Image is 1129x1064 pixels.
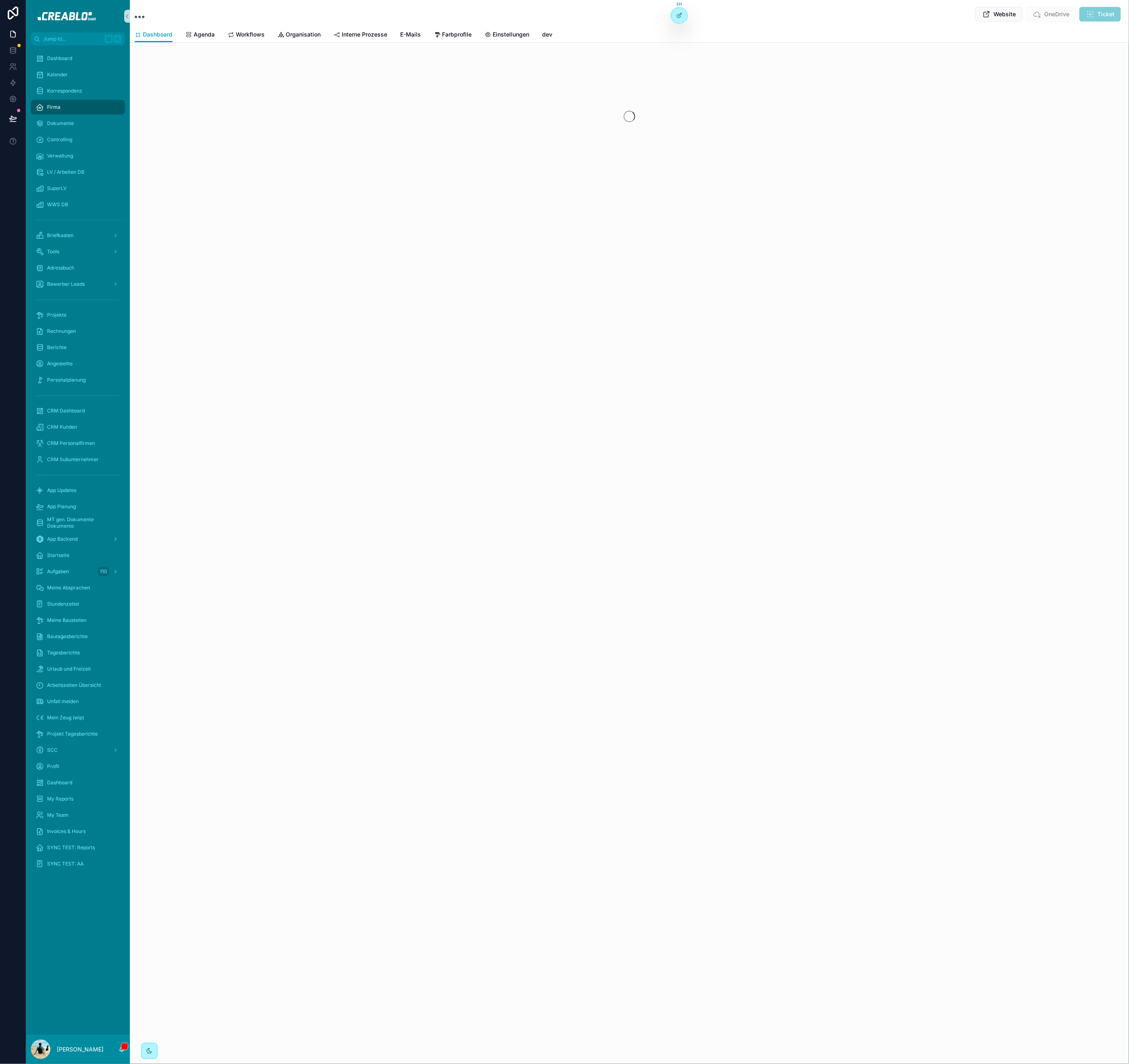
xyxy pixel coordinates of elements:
a: Farbprofile [434,27,472,43]
p: [PERSON_NAME] [57,1045,103,1053]
span: Meine Baustellen [47,617,86,624]
a: Adressbuch [31,261,125,275]
span: Einstellungen [493,30,529,39]
a: CRM Dashboard [31,404,125,418]
span: My Team [47,812,69,818]
span: Bautagesberichte [47,633,88,640]
span: App Backend [47,536,78,542]
span: Agenda [194,30,215,39]
span: CRM Subunternehmer [47,456,99,463]
a: Dashboard [31,775,125,790]
span: Arbeitszeiten Übersicht [47,682,101,688]
span: Dashboard [47,55,72,62]
a: Firma [31,100,125,114]
a: Berichte [31,340,125,355]
span: Website [993,10,1016,18]
span: CRM Kunden [47,424,77,430]
span: Stundenzettel [47,601,79,607]
span: Aufgaben [47,568,69,575]
span: Firma [47,104,60,110]
span: Projekt Tagesberichte [47,731,98,737]
span: SYNC TEST: Reports [47,844,95,851]
a: E-Mails [400,27,421,43]
span: WWS DB [47,201,68,208]
span: Verwaltung [47,153,73,159]
span: Tagesberichte [47,650,80,656]
span: CRM Personalfirmen [47,440,95,447]
span: Personalplanung [47,377,86,383]
a: Meine Absprachen [31,581,125,595]
a: Agenda [185,27,215,43]
button: Website [975,7,1023,22]
span: Berichte [47,344,67,351]
span: Interne Prozesse [342,30,387,39]
a: Bewerber Leads [31,277,125,291]
span: App Planung [47,503,76,510]
span: Controlling [47,136,72,143]
a: Einstellungen [485,27,529,43]
span: Bewerber Leads [47,281,85,287]
a: Tagesberichte [31,645,125,660]
a: MT gen. Dokumente Dokumente [31,516,125,530]
span: Jump to... [43,36,101,42]
a: Korrespondenz [31,84,125,98]
span: Startseite [47,552,69,559]
span: Meine Absprachen [47,585,90,591]
a: Interne Prozesse [334,27,387,43]
div: 110 [97,567,110,576]
a: Profil [31,759,125,774]
a: Unfall melden [31,694,125,709]
span: Farbprofile [442,30,472,39]
a: dev [542,27,552,43]
a: Kalender [31,67,125,82]
a: Meine Baustellen [31,613,125,628]
span: Adressbuch [47,265,74,271]
span: Dashboard [47,779,72,786]
a: Mein Zeug (wip) [31,710,125,725]
img: App logo [32,10,123,23]
a: Projekt Tagesberichte [31,727,125,741]
div: scrollable content [26,45,130,882]
a: LV / Arbeiten DB [31,165,125,179]
span: K [114,36,121,42]
span: Rechnungen [47,328,76,335]
a: My Reports [31,792,125,806]
span: dev [542,30,552,39]
a: Projekte [31,308,125,322]
a: Organisation [278,27,321,43]
span: Dokumente [47,120,74,127]
a: Workflows [228,27,265,43]
span: Urlaub und Freizeit [47,666,91,672]
a: App Backend [31,532,125,546]
span: Organisation [286,30,321,39]
span: Projekte [47,312,67,318]
a: Angestellte [31,356,125,371]
span: Mein Zeug (wip) [47,714,84,721]
a: Rechnungen [31,324,125,339]
span: SYNC TEST: AA [47,861,84,867]
span: E-Mails [400,30,421,39]
a: App Planung [31,499,125,514]
a: Tools [31,244,125,259]
a: Dashboard [135,27,172,43]
span: SCC [47,747,58,753]
a: Arbeitszeiten Übersicht [31,678,125,693]
a: Dashboard [31,51,125,66]
a: Urlaub und Freizeit [31,662,125,676]
a: Dokumente [31,116,125,131]
a: Startseite [31,548,125,563]
a: Bautagesberichte [31,629,125,644]
span: Angestellte [47,360,73,367]
a: WWS DB [31,197,125,212]
span: App Updates [47,487,76,494]
span: Kalender [47,71,68,78]
a: CRM Kunden [31,420,125,434]
span: CRM Dashboard [47,408,85,414]
span: Invoices & Hours [47,828,86,835]
button: Jump to...K [31,32,125,45]
a: Stundenzettel [31,597,125,611]
a: CRM Subunternehmer [31,452,125,467]
a: Invoices & Hours [31,824,125,839]
a: CRM Personalfirmen [31,436,125,451]
a: SYNC TEST: Reports [31,840,125,855]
